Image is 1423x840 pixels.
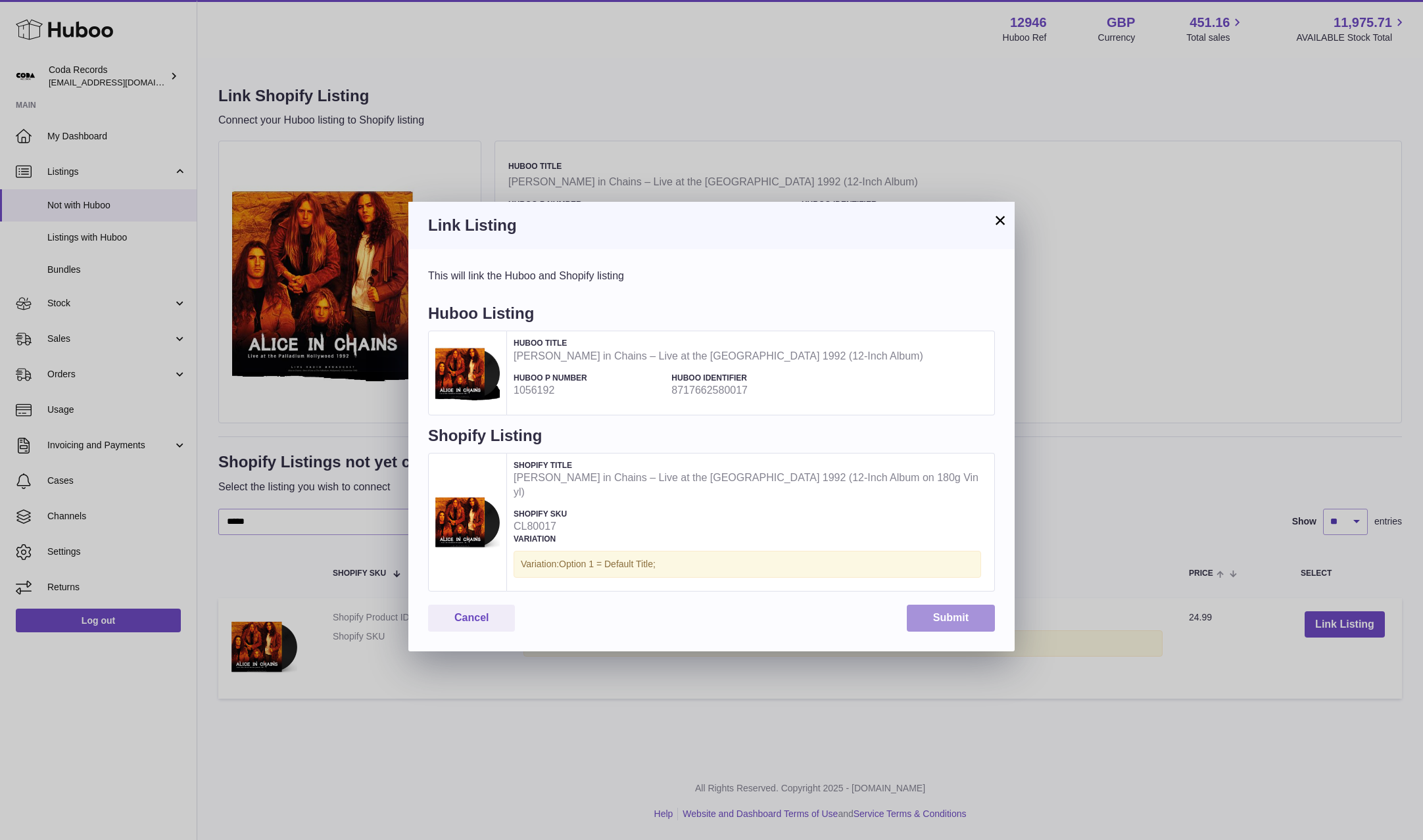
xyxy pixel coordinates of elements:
[428,303,995,331] h4: Huboo Listing
[514,471,981,499] strong: [PERSON_NAME] in Chains – Live at the [GEOGRAPHIC_DATA] 1992 (12-Inch Album on 180g Vinyl)
[428,425,995,453] h4: Shopify Listing
[435,487,500,557] img: Alice in Chains – Live at the Palladium Hollywood 1992 (12-Inch Album on 180g Vinyl)
[671,373,823,383] h4: Huboo Identifier
[514,383,665,398] strong: 1056192
[514,551,981,578] div: Variation:
[514,519,665,534] strong: CL80017
[907,605,995,632] button: Submit
[514,460,981,471] h4: Shopify Title
[514,338,981,348] h4: Huboo Title
[514,534,981,544] h4: Variation
[435,338,500,408] img: Alice in Chains – Live at the Palladium Hollywood 1992 (12-Inch Album)
[428,605,515,632] button: Cancel
[428,215,995,236] h3: Link Listing
[514,509,665,519] h4: Shopify SKU
[514,349,981,363] strong: [PERSON_NAME] in Chains – Live at the [GEOGRAPHIC_DATA] 1992 (12-Inch Album)
[428,269,995,283] div: This will link the Huboo and Shopify listing
[559,559,656,569] span: Option 1 = Default Title;
[671,383,823,398] strong: 8717662580017
[992,212,1008,228] button: ×
[514,373,665,383] h4: Huboo P number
